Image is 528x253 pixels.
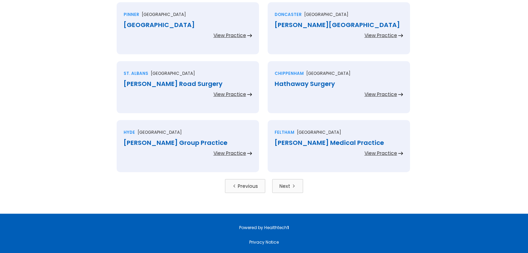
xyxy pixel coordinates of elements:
div: View Practice [364,150,397,157]
div: [PERSON_NAME] Group Practice [124,139,252,146]
div: Doncaster [275,11,302,18]
a: Pinner[GEOGRAPHIC_DATA][GEOGRAPHIC_DATA]View Practice [117,2,259,61]
div: Feltham [275,129,294,136]
div: [GEOGRAPHIC_DATA] [124,21,252,28]
p: [GEOGRAPHIC_DATA] [304,11,349,18]
a: Next Page [272,179,303,193]
div: St. albans [124,70,148,77]
div: View Practice [213,32,246,39]
a: Privacy Notice [249,239,279,245]
div: Next [279,183,290,190]
div: View Practice [364,32,397,39]
div: Hathaway Surgery [275,80,403,87]
a: Doncaster[GEOGRAPHIC_DATA][PERSON_NAME][GEOGRAPHIC_DATA]View Practice [268,2,410,61]
div: View Practice [364,91,397,98]
div: View Practice [213,91,246,98]
strong: 1 [287,225,289,230]
a: Previous Page [225,179,265,193]
p: [GEOGRAPHIC_DATA] [137,129,182,136]
p: [GEOGRAPHIC_DATA] [142,11,186,18]
div: [PERSON_NAME] Road Surgery [124,80,252,87]
div: Pinner [124,11,139,18]
p: [GEOGRAPHIC_DATA] [297,129,341,136]
a: St. albans[GEOGRAPHIC_DATA][PERSON_NAME] Road SurgeryView Practice [117,61,259,120]
p: [GEOGRAPHIC_DATA] [306,70,351,77]
div: View Practice [213,150,246,157]
div: List [117,179,412,193]
div: [PERSON_NAME] Medical Practice [275,139,403,146]
div: [PERSON_NAME][GEOGRAPHIC_DATA] [275,21,403,28]
p: [GEOGRAPHIC_DATA] [151,70,195,77]
div: Chippenham [275,70,304,77]
a: Hyde[GEOGRAPHIC_DATA][PERSON_NAME] Group PracticeView Practice [117,120,259,179]
a: Chippenham[GEOGRAPHIC_DATA]Hathaway SurgeryView Practice [268,61,410,120]
div: Hyde [124,129,135,136]
a: Powered by Healthtech1 [239,225,289,230]
div: Previous [238,183,258,190]
a: Feltham[GEOGRAPHIC_DATA][PERSON_NAME] Medical PracticeView Practice [268,120,410,179]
